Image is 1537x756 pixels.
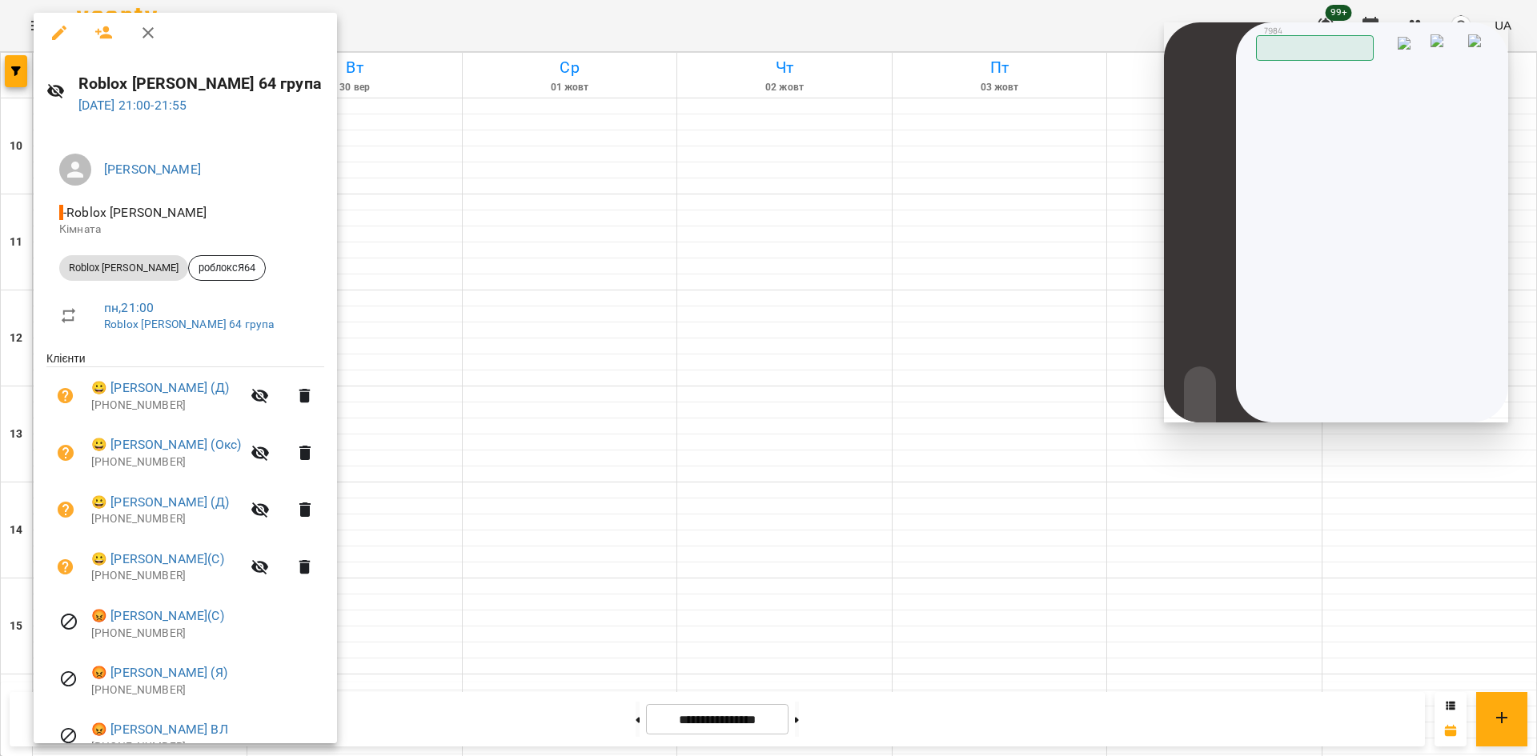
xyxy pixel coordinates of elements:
a: [DATE] 21:00-21:55 [78,98,187,113]
span: роблоксЯ64 [189,261,265,275]
svg: Візит скасовано [59,670,78,689]
a: 😀 [PERSON_NAME] (Д) [91,378,229,398]
a: 😡 [PERSON_NAME] ВЛ [91,720,228,739]
p: [PHONE_NUMBER] [91,682,324,698]
a: 😀 [PERSON_NAME](С) [91,550,224,569]
svg: Візит скасовано [59,726,78,746]
p: [PHONE_NUMBER] [91,398,241,414]
span: - Roblox [PERSON_NAME] [59,205,210,220]
p: [PHONE_NUMBER] [91,626,324,642]
span: Roblox [PERSON_NAME] [59,261,188,275]
p: [PHONE_NUMBER] [91,739,324,755]
p: [PHONE_NUMBER] [91,511,241,527]
div: роблоксЯ64 [188,255,266,281]
svg: Візит скасовано [59,612,78,631]
button: Візит ще не сплачено. Додати оплату? [46,548,85,586]
p: [PHONE_NUMBER] [91,454,241,470]
h6: Roblox [PERSON_NAME] 64 група [78,71,324,96]
a: 😡 [PERSON_NAME](С) [91,606,224,626]
button: Візит ще не сплачено. Додати оплату? [46,434,85,472]
p: [PHONE_NUMBER] [91,568,241,584]
a: 😀 [PERSON_NAME] (Окс) [91,435,241,454]
button: Візит ще не сплачено. Додати оплату? [46,490,85,529]
button: Візит ще не сплачено. Додати оплату? [46,377,85,415]
a: 😡 [PERSON_NAME] (Я) [91,663,227,682]
p: Кімната [59,222,311,238]
a: пн , 21:00 [104,300,154,315]
a: Roblox [PERSON_NAME] 64 група [104,318,274,330]
a: [PERSON_NAME] [104,162,201,177]
a: 😀 [PERSON_NAME] (Д) [91,493,229,512]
